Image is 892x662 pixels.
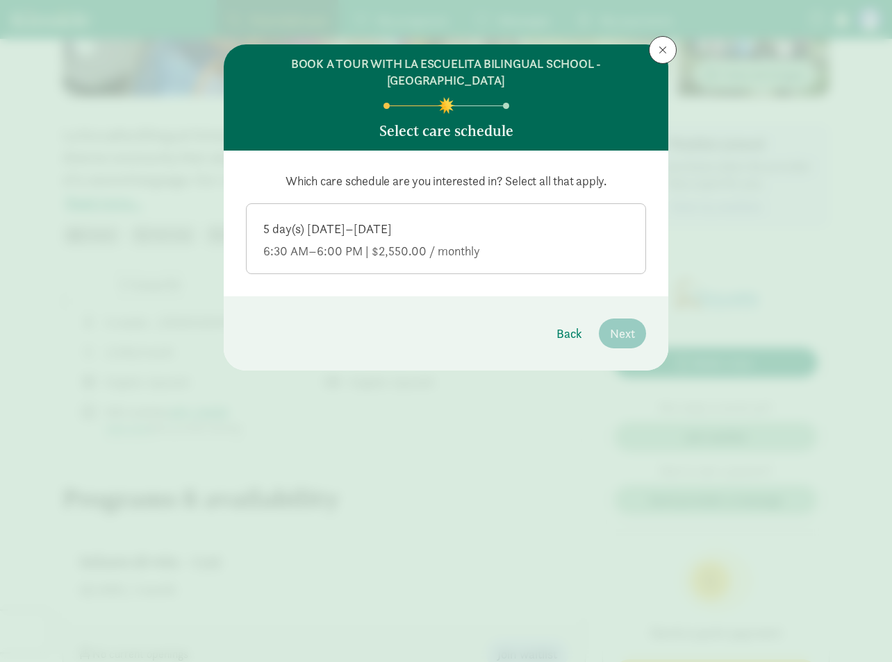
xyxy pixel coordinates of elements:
h6: BOOK A TOUR WITH LA ESCUELITA BILINGUAL SCHOOL - [GEOGRAPHIC_DATA] [246,56,646,89]
span: Back [556,324,582,343]
div: 6:30 AM–6:00 PM | $2,550.00 / monthly [263,243,629,260]
h5: Select care schedule [379,123,513,139]
button: Back [545,319,593,348]
p: Which care schedule are you interested in? Select all that apply. [246,173,646,189]
div: 5 day(s) [DATE]–[DATE] [263,221,629,237]
button: Next [599,319,646,348]
span: Next [610,324,635,343]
